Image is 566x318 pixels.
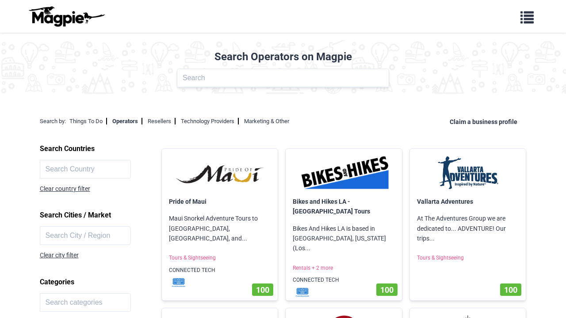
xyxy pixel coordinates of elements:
[162,263,278,278] p: CONNECTED TECH
[40,141,161,156] h2: Search Countries
[286,260,402,276] p: Rentals + 2 more
[286,272,402,288] p: CONNECTED TECH
[410,206,526,250] p: At The Adventures Group we are dedicated to... ADVENTURE! Our trips...
[162,206,278,250] p: Maui Snorkel Adventure Tours to [GEOGRAPHIC_DATA], [GEOGRAPHIC_DATA], and...
[244,118,289,124] a: Marketing & Other
[40,293,131,312] input: Search categories
[177,69,389,87] input: Search
[417,198,473,205] a: Vallarta Adventures
[5,50,561,63] h2: Search Operators on Magpie
[380,285,394,295] span: 100
[256,285,269,295] span: 100
[40,250,79,260] div: Clear city filter
[112,118,142,124] a: Operators
[169,198,207,205] a: Pride of Maui
[40,208,161,223] h2: Search Cities / Market
[289,288,316,297] img: mf1jrhtrrkrdcsvakxwt.svg
[40,226,131,245] input: Search City / Region
[410,250,526,266] p: Tours & Sightseeing
[293,156,394,190] img: Bikes and Hikes LA - Los Angeles Tours logo
[286,217,402,260] p: Bikes And Hikes LA is based in [GEOGRAPHIC_DATA], [US_STATE] (Los...
[293,198,370,215] a: Bikes and Hikes LA - [GEOGRAPHIC_DATA] Tours
[69,118,107,124] a: Things To Do
[417,156,519,190] img: Vallarta Adventures logo
[504,285,517,295] span: 100
[450,118,521,125] a: Claim a business profile
[165,278,192,287] img: mf1jrhtrrkrdcsvakxwt.svg
[40,275,161,290] h2: Categories
[169,156,271,190] img: Pride of Maui logo
[27,6,106,27] img: logo-ab69f6fb50320c5b225c76a69d11143b.png
[148,118,176,124] a: Resellers
[40,117,66,126] div: Search by:
[162,250,278,266] p: Tours & Sightseeing
[181,118,239,124] a: Technology Providers
[40,184,90,194] div: Clear country filter
[40,160,131,178] input: Search Country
